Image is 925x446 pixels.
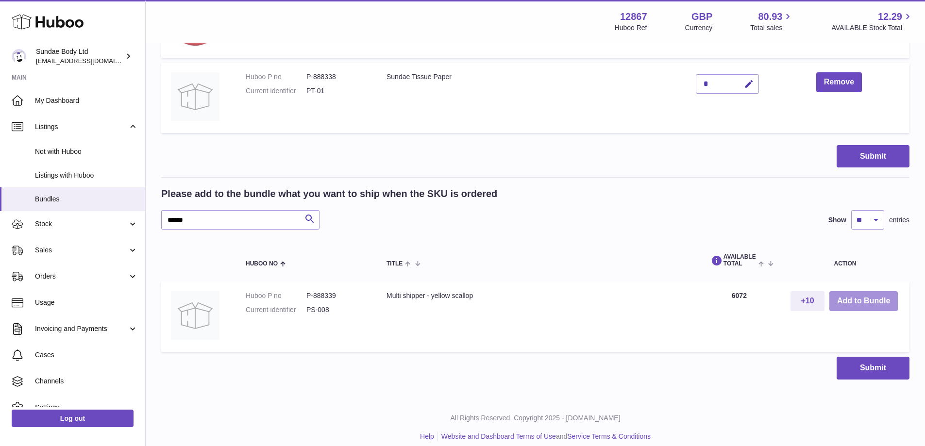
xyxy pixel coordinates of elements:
[35,377,138,386] span: Channels
[35,171,138,180] span: Listings with Huboo
[35,246,128,255] span: Sales
[889,215,909,225] span: entries
[387,261,403,267] span: Title
[707,254,756,266] span: AVAILABLE Total
[306,291,367,300] dd: P-888339
[35,219,128,229] span: Stock
[420,432,434,440] a: Help
[438,432,651,441] li: and
[837,145,909,168] button: Submit
[35,96,138,105] span: My Dashboard
[171,72,219,121] img: Sundae Tissue Paper
[36,47,123,66] div: Sundae Body Ltd
[246,72,306,82] dt: Huboo P no
[153,413,917,423] p: All Rights Reserved. Copyright 2025 - [DOMAIN_NAME]
[246,261,278,267] span: Huboo no
[620,10,647,23] strong: 12867
[615,23,647,33] div: Huboo Ref
[35,147,138,156] span: Not with Huboo
[12,49,26,64] img: kirstie@sundaebody.com
[831,10,913,33] a: 12.29 AVAILABLE Stock Total
[698,281,781,352] td: 6072
[567,432,651,440] a: Service Terms & Conditions
[829,291,898,311] button: Add to Bundle
[837,357,909,380] button: Submit
[816,72,862,92] button: Remove
[35,350,138,360] span: Cases
[750,23,793,33] span: Total sales
[35,324,128,333] span: Invoicing and Payments
[246,86,306,96] dt: Current identifier
[35,298,138,307] span: Usage
[36,57,143,65] span: [EMAIL_ADDRESS][DOMAIN_NAME]
[750,10,793,33] a: 80.93 Total sales
[306,72,367,82] dd: P-888338
[161,187,497,200] h2: Please add to the bundle what you want to ship when the SKU is ordered
[35,403,138,412] span: Settings
[35,272,128,281] span: Orders
[790,291,824,311] button: +10
[831,23,913,33] span: AVAILABLE Stock Total
[828,215,846,225] label: Show
[781,244,909,276] th: Action
[758,10,782,23] span: 80.93
[246,305,306,314] dt: Current identifier
[878,10,902,23] span: 12.29
[306,305,367,314] dd: PS-008
[12,410,134,427] a: Log out
[171,291,219,340] img: Multi shipper - yellow scallop
[685,23,713,33] div: Currency
[377,63,686,133] td: Sundae Tissue Paper
[306,86,367,96] dd: PT-01
[35,122,128,132] span: Listings
[35,195,138,204] span: Bundles
[377,281,698,352] td: Multi shipper - yellow scallop
[441,432,556,440] a: Website and Dashboard Terms of Use
[691,10,712,23] strong: GBP
[246,291,306,300] dt: Huboo P no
